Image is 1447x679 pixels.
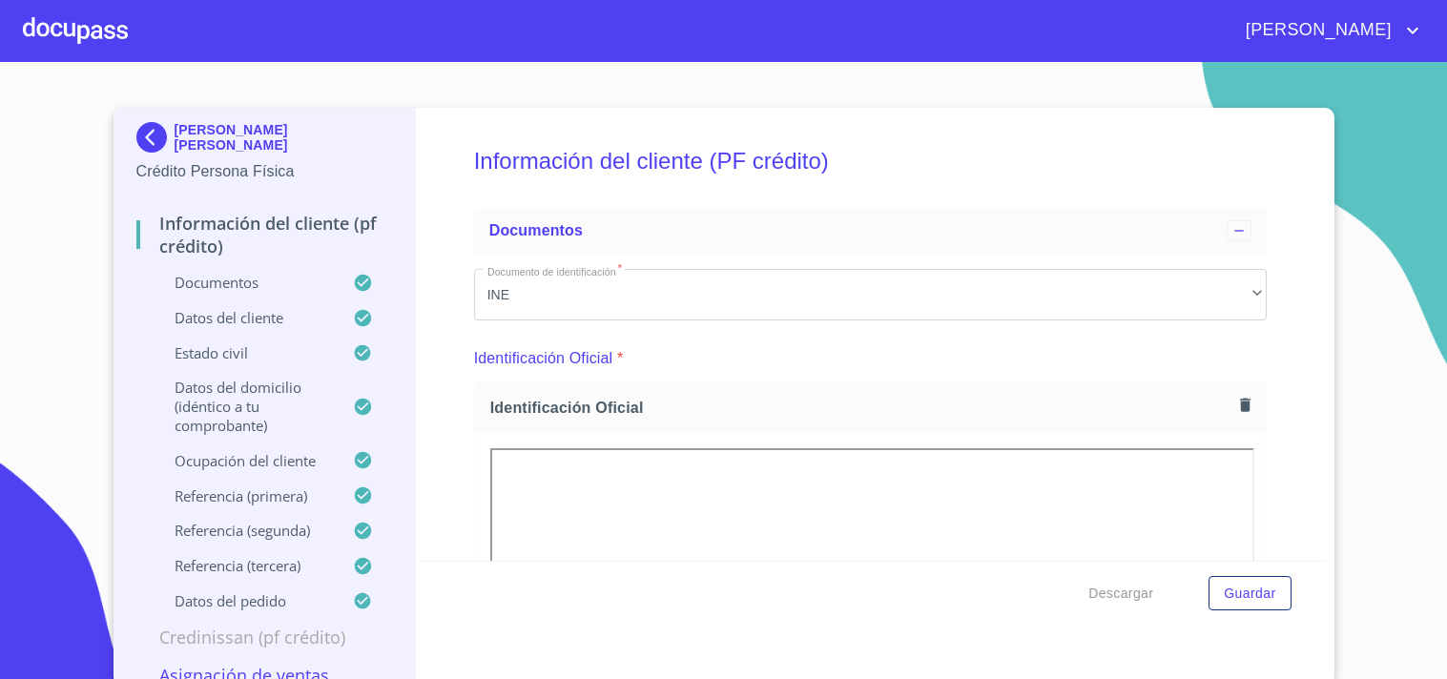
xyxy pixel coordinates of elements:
[1231,15,1401,46] span: [PERSON_NAME]
[136,308,354,327] p: Datos del cliente
[136,212,393,257] p: Información del cliente (PF crédito)
[136,591,354,610] p: Datos del pedido
[474,208,1267,254] div: Documentos
[136,521,354,540] p: Referencia (segunda)
[1081,576,1161,611] button: Descargar
[1231,15,1424,46] button: account of current user
[474,122,1267,200] h5: Información del cliente (PF crédito)
[136,451,354,470] p: Ocupación del Cliente
[490,398,1232,418] span: Identificación Oficial
[136,273,354,292] p: Documentos
[136,626,393,648] p: Credinissan (PF crédito)
[136,122,393,160] div: [PERSON_NAME] [PERSON_NAME]
[136,556,354,575] p: Referencia (tercera)
[175,122,393,153] p: [PERSON_NAME] [PERSON_NAME]
[136,160,393,183] p: Crédito Persona Física
[1209,576,1291,611] button: Guardar
[136,343,354,362] p: Estado Civil
[136,486,354,505] p: Referencia (primera)
[489,222,583,238] span: Documentos
[474,269,1267,320] div: INE
[1088,582,1153,606] span: Descargar
[474,347,613,370] p: Identificación Oficial
[1224,582,1275,606] span: Guardar
[136,378,354,435] p: Datos del domicilio (idéntico a tu comprobante)
[136,122,175,153] img: Docupass spot blue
